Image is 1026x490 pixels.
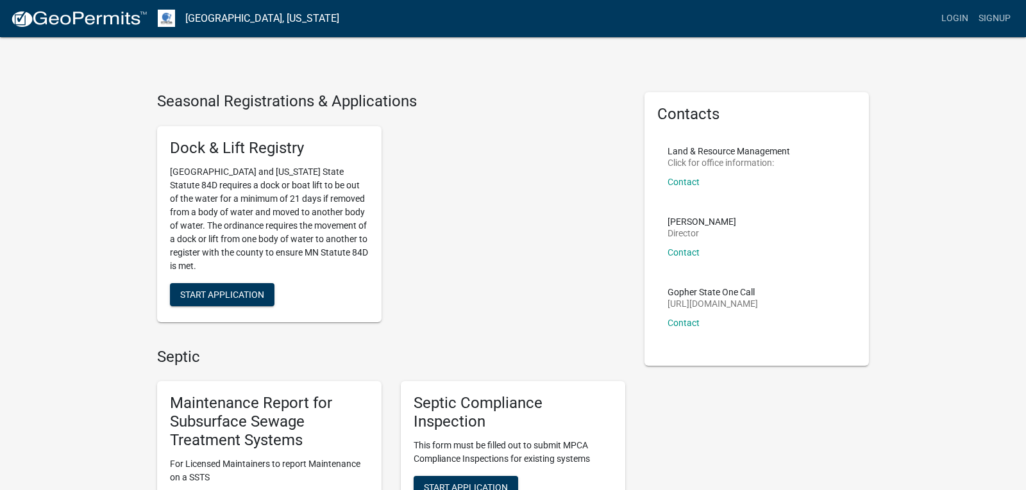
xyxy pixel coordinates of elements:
[180,289,264,299] span: Start Application
[668,247,700,257] a: Contact
[414,439,612,466] p: This form must be filled out to submit MPCA Compliance Inspections for existing systems
[158,10,175,27] img: Otter Tail County, Minnesota
[973,6,1016,31] a: Signup
[170,394,369,449] h5: Maintenance Report for Subsurface Sewage Treatment Systems
[170,457,369,484] p: For Licensed Maintainers to report Maintenance on a SSTS
[170,283,274,306] button: Start Application
[414,394,612,431] h5: Septic Compliance Inspection
[668,318,700,328] a: Contact
[668,158,790,167] p: Click for office information:
[668,299,758,308] p: [URL][DOMAIN_NAME]
[936,6,973,31] a: Login
[668,147,790,156] p: Land & Resource Management
[157,92,625,111] h4: Seasonal Registrations & Applications
[157,348,625,366] h4: Septic
[170,165,369,273] p: [GEOGRAPHIC_DATA] and [US_STATE] State Statute 84D requires a dock or boat lift to be out of the ...
[657,105,856,124] h5: Contacts
[668,288,758,297] p: Gopher State One Call
[668,229,736,238] p: Director
[668,177,700,187] a: Contact
[170,139,369,158] h5: Dock & Lift Registry
[185,8,339,29] a: [GEOGRAPHIC_DATA], [US_STATE]
[668,217,736,226] p: [PERSON_NAME]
